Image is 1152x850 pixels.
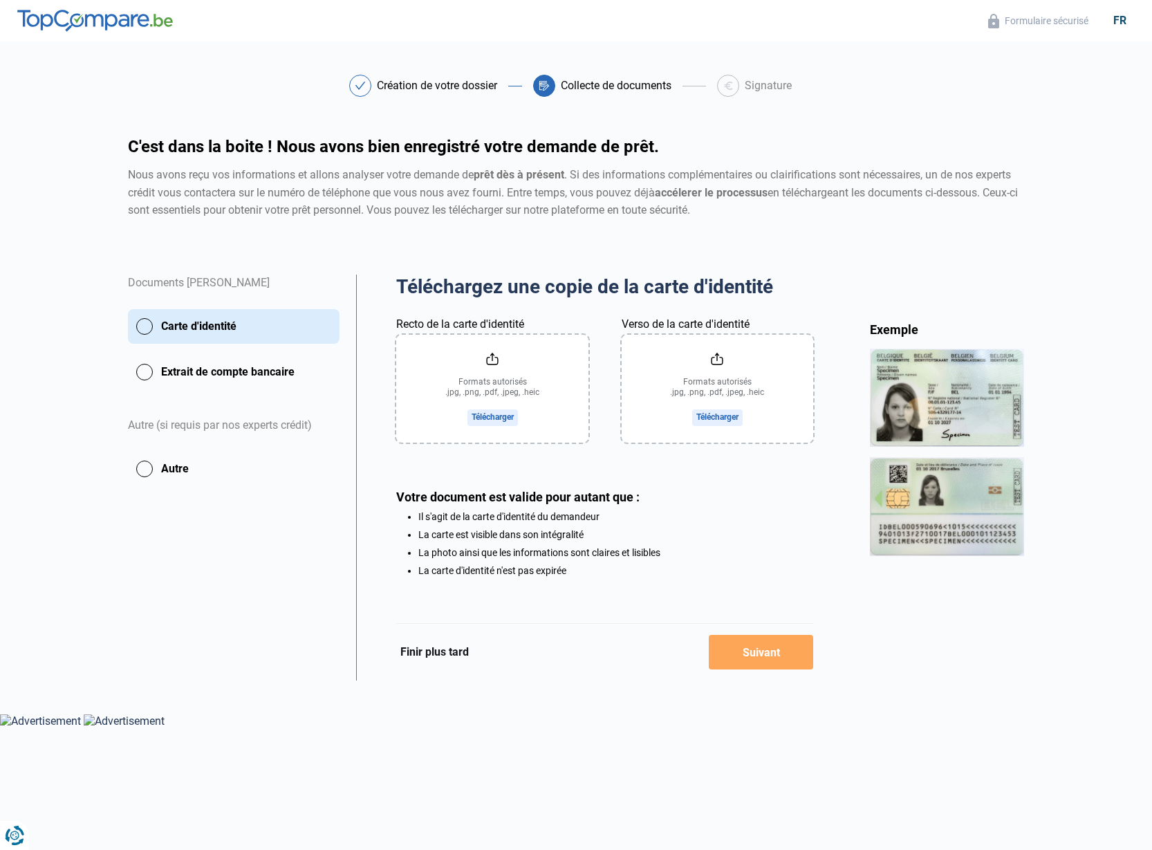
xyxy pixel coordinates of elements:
[396,643,473,661] button: Finir plus tard
[655,186,768,199] strong: accélerer le processus
[17,10,173,32] img: TopCompare.be
[396,275,813,299] h2: Téléchargez une copie de la carte d'identité
[1105,14,1135,27] div: fr
[128,452,340,486] button: Autre
[128,309,340,344] button: Carte d'identité
[418,529,813,540] li: La carte est visible dans son intégralité
[561,80,671,91] div: Collecte de documents
[870,349,1025,555] img: idCard
[870,322,1025,338] div: Exemple
[396,490,813,504] div: Votre document est valide pour autant que :
[377,80,497,91] div: Création de votre dossier
[128,275,340,309] div: Documents [PERSON_NAME]
[745,80,792,91] div: Signature
[622,316,750,333] label: Verso de la carte d'identité
[128,400,340,452] div: Autre (si requis par nos experts crédit)
[418,547,813,558] li: La photo ainsi que les informations sont claires et lisibles
[418,565,813,576] li: La carte d'identité n'est pas expirée
[709,635,813,669] button: Suivant
[984,13,1093,29] button: Formulaire sécurisé
[418,511,813,522] li: Il s'agit de la carte d'identité du demandeur
[128,355,340,389] button: Extrait de compte bancaire
[128,138,1024,155] h1: C'est dans la boite ! Nous avons bien enregistré votre demande de prêt.
[128,166,1024,219] div: Nous avons reçu vos informations et allons analyser votre demande de . Si des informations complé...
[396,316,524,333] label: Recto de la carte d'identité
[84,714,165,728] img: Advertisement
[474,168,564,181] strong: prêt dès à présent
